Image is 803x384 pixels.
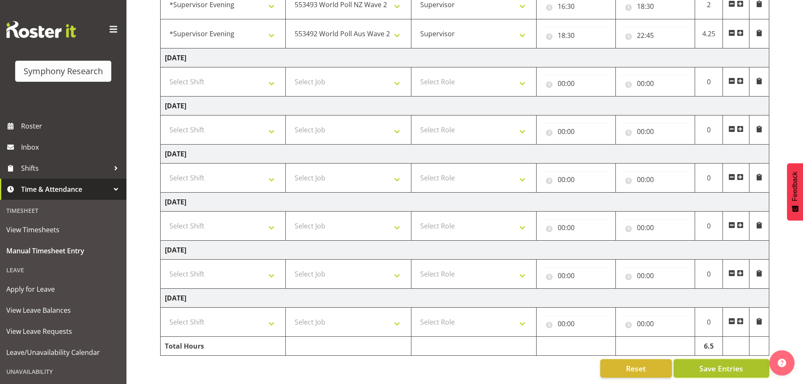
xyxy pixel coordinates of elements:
[695,115,723,145] td: 0
[695,308,723,337] td: 0
[695,19,723,48] td: 4.25
[695,337,723,356] td: 6.5
[626,363,646,374] span: Reset
[2,240,124,261] a: Manual Timesheet Entry
[674,359,769,378] button: Save Entries
[161,337,286,356] td: Total Hours
[778,359,786,367] img: help-xxl-2.png
[699,363,743,374] span: Save Entries
[620,267,690,284] input: Click to select...
[541,171,611,188] input: Click to select...
[2,202,124,219] div: Timesheet
[6,21,76,38] img: Rosterit website logo
[787,163,803,220] button: Feedback - Show survey
[541,219,611,236] input: Click to select...
[541,75,611,92] input: Click to select...
[620,171,690,188] input: Click to select...
[6,283,120,295] span: Apply for Leave
[541,27,611,44] input: Click to select...
[2,261,124,279] div: Leave
[6,244,120,257] span: Manual Timesheet Entry
[2,300,124,321] a: View Leave Balances
[620,27,690,44] input: Click to select...
[161,145,769,164] td: [DATE]
[21,141,122,153] span: Inbox
[21,183,110,196] span: Time & Attendance
[2,219,124,240] a: View Timesheets
[2,321,124,342] a: View Leave Requests
[6,346,120,359] span: Leave/Unavailability Calendar
[6,325,120,338] span: View Leave Requests
[161,289,769,308] td: [DATE]
[541,315,611,332] input: Click to select...
[161,241,769,260] td: [DATE]
[620,219,690,236] input: Click to select...
[620,315,690,332] input: Click to select...
[791,172,799,201] span: Feedback
[600,359,672,378] button: Reset
[6,223,120,236] span: View Timesheets
[24,65,103,78] div: Symphony Research
[695,212,723,241] td: 0
[161,193,769,212] td: [DATE]
[695,164,723,193] td: 0
[2,279,124,300] a: Apply for Leave
[541,123,611,140] input: Click to select...
[620,123,690,140] input: Click to select...
[2,342,124,363] a: Leave/Unavailability Calendar
[695,260,723,289] td: 0
[161,48,769,67] td: [DATE]
[161,97,769,115] td: [DATE]
[695,67,723,97] td: 0
[21,120,122,132] span: Roster
[541,267,611,284] input: Click to select...
[21,162,110,175] span: Shifts
[2,363,124,380] div: Unavailability
[6,304,120,317] span: View Leave Balances
[620,75,690,92] input: Click to select...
